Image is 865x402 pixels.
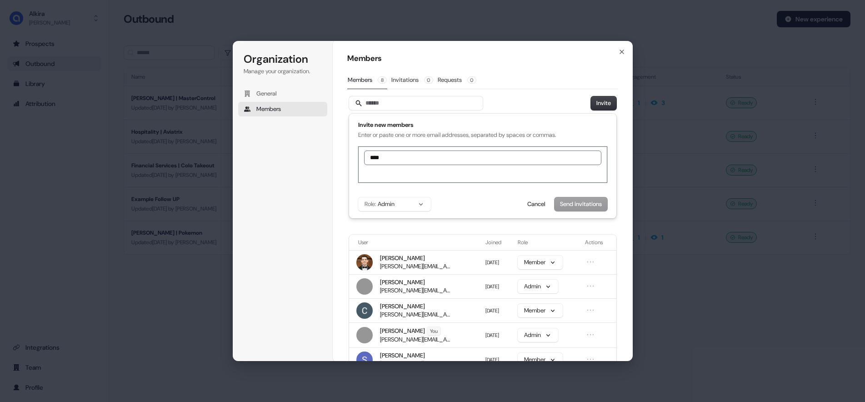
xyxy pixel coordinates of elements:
[349,235,482,250] th: User
[585,329,596,340] button: Open menu
[358,131,607,139] p: Enter or paste one or more email addresses, separated by spaces or commas.
[585,305,596,316] button: Open menu
[356,352,373,368] img: Sohail Notaney
[485,259,499,266] span: [DATE]
[391,71,434,89] button: Invitations
[518,256,563,269] button: Member
[244,52,322,66] h1: Organization
[581,235,616,250] th: Actions
[437,71,477,89] button: Requests
[467,76,476,84] span: 0
[585,354,596,365] button: Open menu
[380,327,425,335] span: [PERSON_NAME]
[358,121,607,129] h1: Invite new members
[485,332,499,338] span: [DATE]
[485,357,499,363] span: [DATE]
[358,197,431,211] button: Role:Admin
[380,254,425,262] span: [PERSON_NAME]
[518,328,558,342] button: Admin
[238,102,327,116] button: Members
[585,281,596,291] button: Open menu
[514,235,582,250] th: Role
[256,90,277,98] span: General
[482,235,514,250] th: Joined
[380,286,452,295] span: [PERSON_NAME][EMAIL_ADDRESS][DOMAIN_NAME]
[380,311,452,319] span: [PERSON_NAME][EMAIL_ADDRESS][PERSON_NAME][DOMAIN_NAME]
[347,53,618,64] h1: Members
[256,105,281,113] span: Members
[518,280,558,293] button: Admin
[356,302,373,319] img: Calvin Nguyen
[424,76,433,84] span: 0
[485,307,499,314] span: [DATE]
[244,67,322,75] p: Manage your organization.
[356,278,373,295] img: Apoorva Chaudhary
[380,360,452,368] span: [PERSON_NAME][EMAIL_ADDRESS][PERSON_NAME][DOMAIN_NAME]
[591,96,616,110] button: Invite
[347,71,387,89] button: Members
[378,76,387,84] span: 8
[238,86,327,101] button: General
[518,353,563,367] button: Member
[380,302,425,311] span: [PERSON_NAME]
[380,262,452,271] span: [PERSON_NAME][EMAIL_ADDRESS][PERSON_NAME][DOMAIN_NAME]
[380,278,425,286] span: [PERSON_NAME]
[485,283,499,290] span: [DATE]
[356,327,373,343] img: Robert Long
[380,336,452,344] span: [PERSON_NAME][EMAIL_ADDRESS][DOMAIN_NAME]
[380,352,425,360] span: [PERSON_NAME]
[585,256,596,267] button: Open menu
[518,304,563,317] button: Member
[349,96,483,110] input: Search
[356,254,373,271] img: Carlos Leon
[522,197,551,211] button: Cancel
[427,327,440,335] span: You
